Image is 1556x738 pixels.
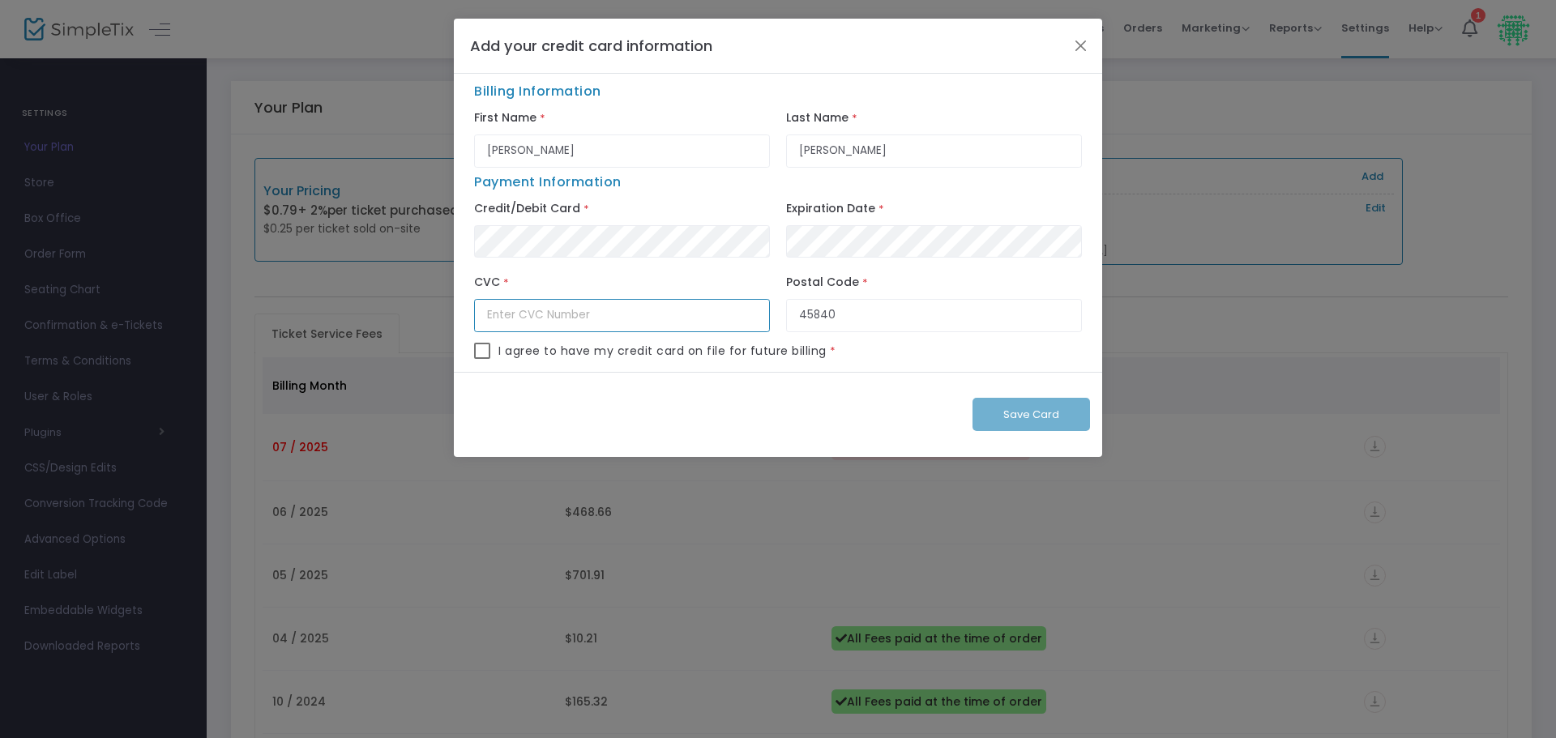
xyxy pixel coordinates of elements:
span: Payment Information [474,173,622,191]
label: Expiration Date [786,198,875,220]
label: Credit/Debit Card [474,198,580,220]
label: Postal Code [786,271,859,294]
input: Last Name [786,134,1082,168]
h4: Add your credit card information [470,35,712,57]
label: CVC [474,271,500,294]
input: Enter Postal Code [786,299,1082,332]
button: Close [1071,35,1092,56]
iframe: reCAPTCHA [472,383,719,446]
label: Last Name [786,107,849,130]
input: Enter CVC Number [474,299,770,332]
label: First Name [474,107,536,130]
input: First Name [474,134,770,168]
span: Billing Information [466,82,1090,107]
span: I agree to have my credit card on file for future billing [498,343,827,360]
